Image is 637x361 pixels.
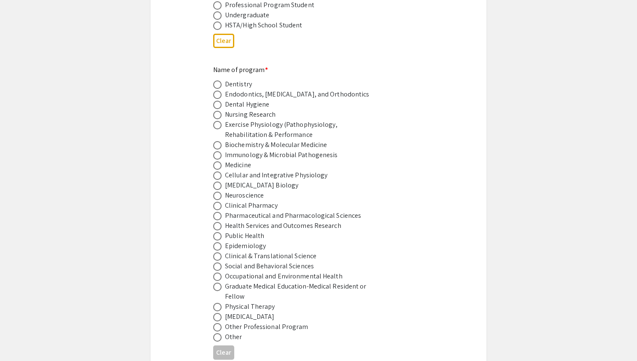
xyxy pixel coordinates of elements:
[225,241,266,251] div: Epidemiology
[225,251,316,261] div: Clinical & Translational Science
[213,65,268,74] mat-label: Name of program
[225,99,269,110] div: Dental Hygiene
[225,180,298,190] div: [MEDICAL_DATA] Biology
[225,170,328,180] div: Cellular and Integrative Physiology
[225,332,242,342] div: Other
[225,322,308,332] div: Other Professional Program
[225,120,372,140] div: Exercise Physiology (Pathophysiology, Rehabilitation & Performance
[225,160,251,170] div: Medicine
[225,201,278,211] div: Clinical Pharmacy
[225,10,269,20] div: Undergraduate
[225,110,276,120] div: Nursing Research
[225,79,252,89] div: Dentistry
[225,312,274,322] div: [MEDICAL_DATA]
[225,20,302,30] div: HSTA/High School Student
[225,89,369,99] div: Endodontics, [MEDICAL_DATA], and Orthodontics
[225,231,264,241] div: Public Health
[225,150,338,160] div: Immunology & Microbial Pathogenesis
[225,140,327,150] div: Biochemistry & Molecular Medicine
[225,190,264,201] div: Neuroscience
[213,345,234,359] button: Clear
[225,261,314,271] div: Social and Behavioral Sciences
[225,221,341,231] div: Health Services and Outcomes Research
[225,211,361,221] div: Pharmaceutical and Pharmacological Sciences
[225,281,372,302] div: Graduate Medical Education-Medical Resident or Fellow
[6,323,36,355] iframe: Chat
[225,271,343,281] div: Occupational and Environmental Health
[225,302,275,312] div: Physical Therapy
[213,34,234,48] button: Clear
